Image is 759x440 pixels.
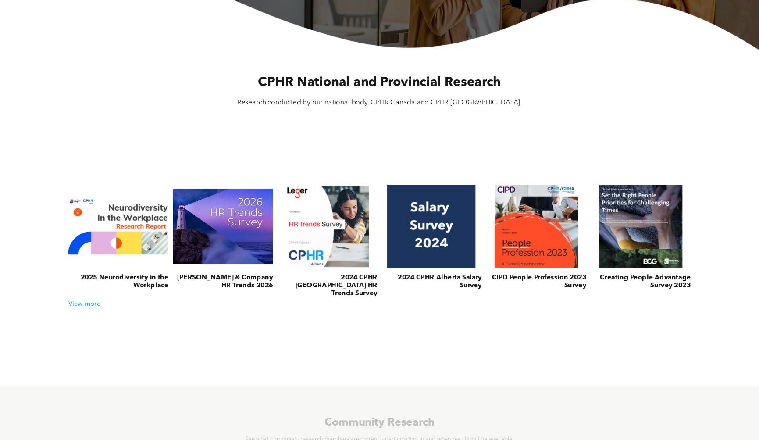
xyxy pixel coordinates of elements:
[591,274,691,290] h3: Creating People Advantage Survey 2023
[258,76,501,89] span: CPHR National and Provincial Research
[237,99,522,106] span: Research conducted by our national body, CPHR Canada and CPHR [GEOGRAPHIC_DATA].
[173,274,273,290] h3: [PERSON_NAME] & Company HR Trends 2026
[486,274,586,290] h3: CIPD People Profession 2023 Survey
[324,417,435,428] span: Community Research
[381,274,482,290] h3: 2024 CPHR Alberta Salary Survey
[68,274,169,290] h3: 2025 Neurodiversity in the Workplace
[64,300,695,308] div: View more
[277,274,378,298] h3: 2024 CPHR [GEOGRAPHIC_DATA] HR Trends Survey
